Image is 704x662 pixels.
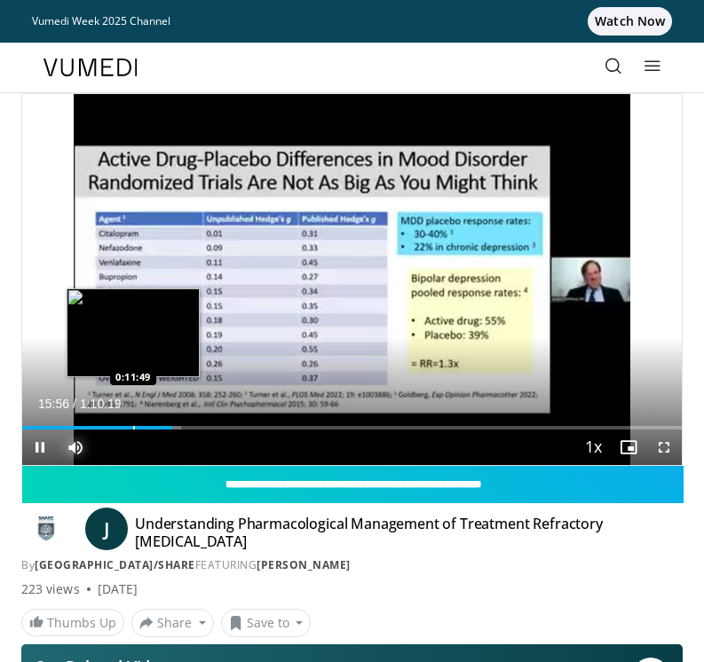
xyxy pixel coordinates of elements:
[131,609,214,637] button: Share
[611,430,646,465] button: Enable picture-in-picture mode
[22,430,58,465] button: Pause
[21,515,71,543] img: Silver Hill Hospital/SHARE
[73,397,76,411] span: /
[575,430,611,465] button: Playback Rate
[85,508,128,550] a: J
[44,59,138,76] img: VuMedi Logo
[38,397,69,411] span: 15:56
[58,430,93,465] button: Mute
[80,397,122,411] span: 1:10:19
[21,557,683,573] div: By FEATURING
[257,557,351,572] a: [PERSON_NAME]
[22,94,682,465] video-js: Video Player
[67,288,200,377] img: image.jpeg
[221,609,312,637] button: Save to
[646,430,682,465] button: Fullscreen
[32,7,672,35] a: Vumedi Week 2025 ChannelWatch Now
[135,515,604,550] h4: Understanding Pharmacological Management of Treatment Refractory [MEDICAL_DATA]
[21,580,80,598] span: 223 views
[21,609,124,636] a: Thumbs Up
[588,7,672,35] span: Watch Now
[35,557,195,572] a: [GEOGRAPHIC_DATA]/SHARE
[22,426,682,430] div: Progress Bar
[98,580,138,598] div: [DATE]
